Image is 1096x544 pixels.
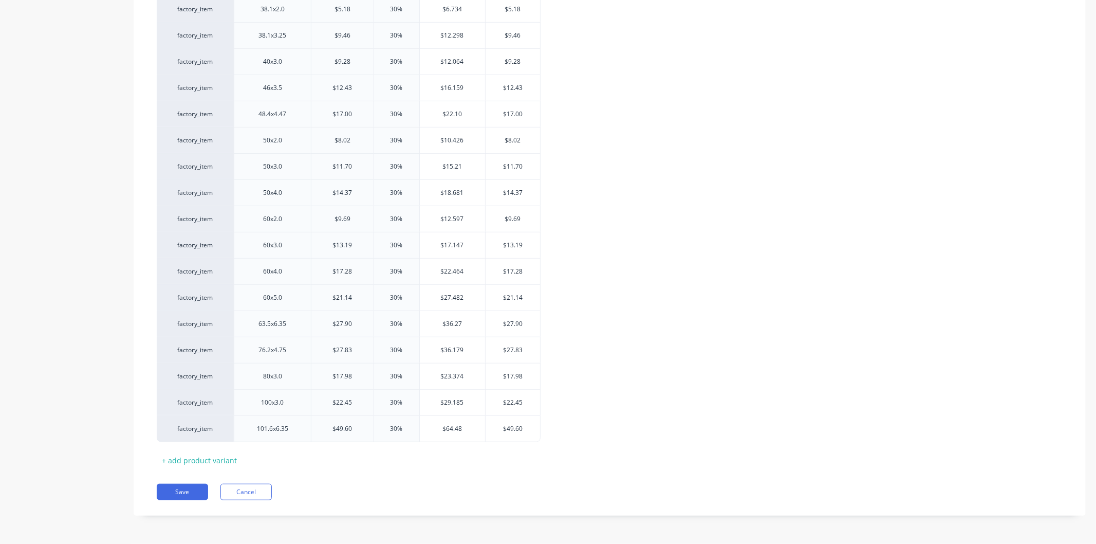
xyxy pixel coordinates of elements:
[247,186,299,200] div: 50x4.0
[486,206,541,232] div: $9.69
[371,232,422,258] div: 30%
[311,23,374,48] div: $9.46
[420,232,485,258] div: $17.147
[247,422,299,436] div: 101.6x6.35
[167,136,224,145] div: factory_item
[157,179,541,206] div: factory_item50x4.0$14.3730%$18.681$14.37
[247,134,299,147] div: 50x2.0
[420,154,485,179] div: $15.21
[420,259,485,284] div: $22.464
[311,49,374,75] div: $9.28
[420,101,485,127] div: $22.10
[371,75,422,101] div: 30%
[167,57,224,66] div: factory_item
[247,107,299,121] div: 48.4x4.47
[486,128,541,153] div: $8.02
[167,293,224,302] div: factory_item
[486,390,541,415] div: $22.45
[167,424,224,433] div: factory_item
[247,317,299,331] div: 63.5x6.35
[220,484,272,500] button: Cancel
[371,101,422,127] div: 30%
[247,160,299,173] div: 50x3.0
[371,311,422,337] div: 30%
[420,285,485,311] div: $27.482
[167,110,224,119] div: factory_item
[486,232,541,258] div: $13.19
[311,75,374,101] div: $12.43
[247,55,299,68] div: 40x3.0
[486,180,541,206] div: $14.37
[157,415,541,442] div: factory_item101.6x6.35$49.6030%$64.48$49.60
[167,188,224,197] div: factory_item
[311,154,374,179] div: $11.70
[420,364,485,389] div: $23.374
[371,364,422,389] div: 30%
[157,284,541,311] div: factory_item60x5.0$21.1430%$27.482$21.14
[157,101,541,127] div: factory_item48.4x4.47$17.0030%$22.10$17.00
[247,3,299,16] div: 38.1x2.0
[371,285,422,311] div: 30%
[167,372,224,381] div: factory_item
[420,416,485,442] div: $64.48
[420,337,485,363] div: $36.179
[311,128,374,153] div: $8.02
[247,291,299,304] div: 60x5.0
[311,311,374,337] div: $27.90
[167,241,224,250] div: factory_item
[420,23,485,48] div: $12.298
[157,452,242,468] div: + add product variant
[157,389,541,415] div: factory_item100x3.0$22.4530%$29.185$22.45
[311,259,374,284] div: $17.28
[167,319,224,329] div: factory_item
[371,259,422,284] div: 30%
[486,154,541,179] div: $11.70
[157,258,541,284] div: factory_item60x4.0$17.2830%$22.464$17.28
[486,285,541,311] div: $21.14
[167,398,224,407] div: factory_item
[157,206,541,232] div: factory_item60x2.0$9.6930%$12.597$9.69
[420,128,485,153] div: $10.426
[157,363,541,389] div: factory_item80x3.0$17.9830%$23.374$17.98
[167,83,224,93] div: factory_item
[486,49,541,75] div: $9.28
[371,154,422,179] div: 30%
[371,206,422,232] div: 30%
[486,259,541,284] div: $17.28
[247,265,299,278] div: 60x4.0
[420,206,485,232] div: $12.597
[420,390,485,415] div: $29.185
[420,311,485,337] div: $36.27
[247,343,299,357] div: 76.2x4.75
[157,127,541,153] div: factory_item50x2.0$8.0230%$10.426$8.02
[167,214,224,224] div: factory_item
[247,212,299,226] div: 60x2.0
[311,206,374,232] div: $9.69
[157,153,541,179] div: factory_item50x3.0$11.7030%$15.21$11.70
[311,101,374,127] div: $17.00
[311,364,374,389] div: $17.98
[167,31,224,40] div: factory_item
[486,23,541,48] div: $9.46
[167,162,224,171] div: factory_item
[247,239,299,252] div: 60x3.0
[371,416,422,442] div: 30%
[247,29,299,42] div: 38.1x3.25
[157,484,208,500] button: Save
[371,23,422,48] div: 30%
[371,390,422,415] div: 30%
[311,285,374,311] div: $21.14
[311,337,374,363] div: $27.83
[420,75,485,101] div: $16.159
[371,337,422,363] div: 30%
[157,311,541,337] div: factory_item63.5x6.35$27.9030%$36.27$27.90
[157,48,541,75] div: factory_item40x3.0$9.2830%$12.064$9.28
[247,81,299,95] div: 46x3.5
[157,75,541,101] div: factory_item46x3.5$12.4330%$16.159$12.43
[486,416,541,442] div: $49.60
[371,49,422,75] div: 30%
[486,364,541,389] div: $17.98
[157,232,541,258] div: factory_item60x3.0$13.1930%$17.147$13.19
[311,390,374,415] div: $22.45
[311,416,374,442] div: $49.60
